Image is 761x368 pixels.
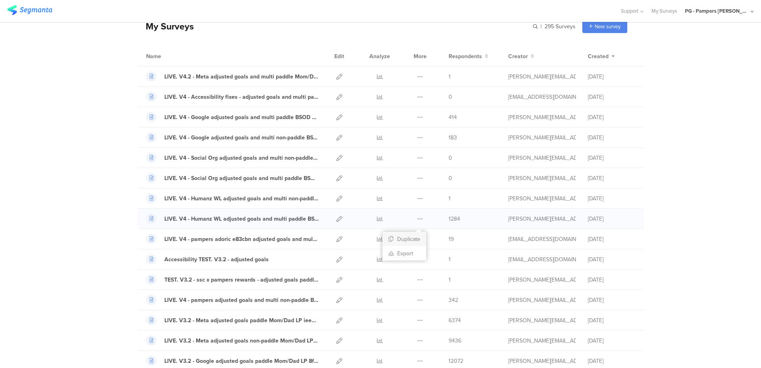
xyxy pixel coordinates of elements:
[382,246,426,260] a: Export
[331,46,348,66] div: Edit
[595,23,621,30] span: New survey
[508,276,576,284] div: aguiar.s@pg.com
[164,174,319,182] div: LIVE. V4 - Social Org adjusted goals and multi paddle BSOD LP 60p2b9
[508,113,576,121] div: aguiar.s@pg.com
[588,133,636,142] div: [DATE]
[449,133,457,142] span: 183
[588,52,609,61] span: Created
[449,276,451,284] span: 1
[685,7,749,15] div: PG - Pampers [PERSON_NAME]
[508,93,576,101] div: hougui.yh.1@pg.com
[164,194,319,203] div: LIVE. V4 - Humanz WL adjusted goals and multi non-paddle BSOD 8cf0dw
[508,194,576,203] div: aguiar.s@pg.com
[588,154,636,162] div: [DATE]
[449,52,488,61] button: Respondents
[449,337,461,345] span: 9436
[164,235,319,243] div: LIVE. V4 - pampers adoric e83cbn adjusted goals and multi BSOD LP
[164,296,319,304] div: LIVE. V4 - pampers adjusted goals and multi non-paddle BSOD LP c5s842
[164,133,319,142] div: LIVE. V4 - Google adjusted goals and multi non-paddle BSOD LP ocf695
[368,46,392,66] div: Analyze
[588,337,636,345] div: [DATE]
[7,5,52,15] img: segmanta logo
[146,92,319,102] a: LIVE. V4 - Accessibility fixes - adjusted goals and multi paddle BSOD LP 3t4561
[164,337,319,345] div: LIVE. V3.2 - Meta adjusted goals non-paddle Mom/Dad LP afxe35
[146,274,319,285] a: TEST. V3.2 - ssc x pampers rewards - adjusted goals paddle BSOD LP ec6ede
[449,52,482,61] span: Respondents
[508,174,576,182] div: aguiar.s@pg.com
[146,52,194,61] div: Name
[544,22,576,31] span: 295 Surveys
[146,71,319,82] a: LIVE. V4.2 - Meta adjusted goals and multi paddle Mom/Dad LP a2d4j3
[588,296,636,304] div: [DATE]
[588,174,636,182] div: [DATE]
[508,316,576,325] div: aguiar.s@pg.com
[508,72,576,81] div: aguiar.s@pg.com
[146,173,319,183] a: LIVE. V4 - Social Org adjusted goals and multi paddle BSOD LP 60p2b9
[164,276,319,284] div: TEST. V3.2 - ssc x pampers rewards - adjusted goals paddle BSOD LP ec6ede
[449,194,451,203] span: 1
[146,213,319,224] a: LIVE. V4 - Humanz WL adjusted goals and multi paddle BSOD LP ua6eed
[382,232,426,246] button: Duplicate
[449,154,452,162] span: 0
[146,193,319,204] a: LIVE. V4 - Humanz WL adjusted goals and multi non-paddle BSOD 8cf0dw
[146,132,319,143] a: LIVE. V4 - Google adjusted goals and multi non-paddle BSOD LP ocf695
[164,93,319,101] div: LIVE. V4 - Accessibility fixes - adjusted goals and multi paddle BSOD LP 3t4561
[508,296,576,304] div: aguiar.s@pg.com
[164,255,269,264] div: Accessibility TEST. V3.2 - adjusted goals
[146,295,319,305] a: LIVE. V4 - pampers adjusted goals and multi non-paddle BSOD LP c5s842
[164,357,319,365] div: LIVE. V3.2 - Google adjusted goals paddle Mom/Dad LP 8fx90a
[449,174,452,182] span: 0
[412,46,429,66] div: More
[146,315,319,325] a: LIVE. V3.2 - Meta adjusted goals paddle Mom/Dad LP iee78e
[164,154,319,162] div: LIVE. V4 - Social Org adjusted goals and multi non-paddle BSOD 0atc98
[508,357,576,365] div: aguiar.s@pg.com
[508,154,576,162] div: aguiar.s@pg.com
[588,194,636,203] div: [DATE]
[588,316,636,325] div: [DATE]
[449,235,454,243] span: 19
[449,215,460,223] span: 1284
[508,133,576,142] div: aguiar.s@pg.com
[164,113,319,121] div: LIVE. V4 - Google adjusted goals and multi paddle BSOD LP 3t4561
[508,337,576,345] div: aguiar.s@pg.com
[588,93,636,101] div: [DATE]
[164,215,319,223] div: LIVE. V4 - Humanz WL adjusted goals and multi paddle BSOD LP ua6eed
[588,235,636,243] div: [DATE]
[621,7,638,15] span: Support
[146,254,269,264] a: Accessibility TEST. V3.2 - adjusted goals
[508,235,576,243] div: hougui.yh.1@pg.com
[588,52,615,61] button: Created
[449,316,461,325] span: 6374
[588,215,636,223] div: [DATE]
[539,22,543,31] span: |
[449,72,451,81] span: 1
[146,153,319,163] a: LIVE. V4 - Social Org adjusted goals and multi non-paddle BSOD 0atc98
[588,72,636,81] div: [DATE]
[138,20,194,33] div: My Surveys
[588,113,636,121] div: [DATE]
[449,357,463,365] span: 12072
[508,52,534,61] button: Creator
[164,72,319,81] div: LIVE. V4.2 - Meta adjusted goals and multi paddle Mom/Dad LP a2d4j3
[146,356,319,366] a: LIVE. V3.2 - Google adjusted goals paddle Mom/Dad LP 8fx90a
[588,276,636,284] div: [DATE]
[588,357,636,365] div: [DATE]
[164,316,319,325] div: LIVE. V3.2 - Meta adjusted goals paddle Mom/Dad LP iee78e
[146,112,319,122] a: LIVE. V4 - Google adjusted goals and multi paddle BSOD LP 3t4561
[508,52,528,61] span: Creator
[588,255,636,264] div: [DATE]
[508,255,576,264] div: hougui.yh.1@pg.com
[449,113,457,121] span: 414
[508,215,576,223] div: aguiar.s@pg.com
[146,234,319,244] a: LIVE. V4 - pampers adoric e83cbn adjusted goals and multi BSOD LP
[449,93,452,101] span: 0
[449,296,458,304] span: 342
[449,255,451,264] span: 1
[146,335,319,346] a: LIVE. V3.2 - Meta adjusted goals non-paddle Mom/Dad LP afxe35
